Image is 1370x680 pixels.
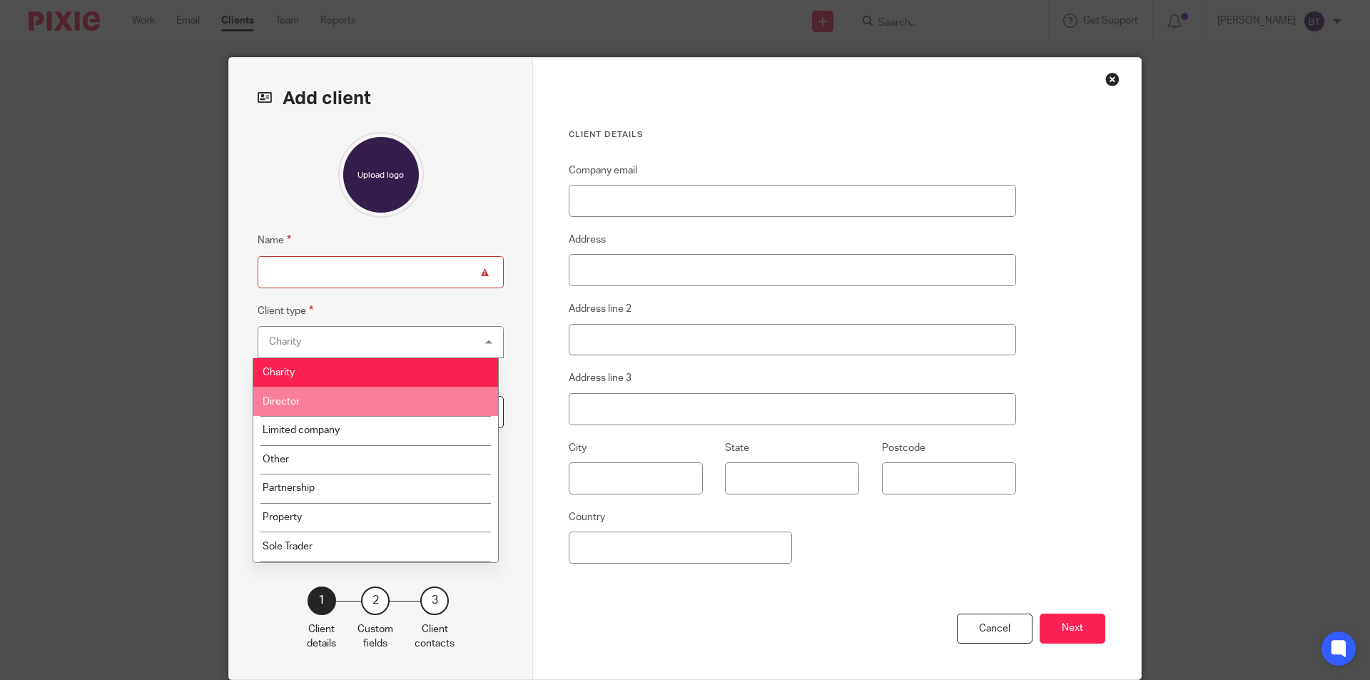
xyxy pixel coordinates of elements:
[1040,614,1105,644] button: Next
[569,163,637,178] label: Company email
[361,587,390,615] div: 2
[1105,72,1120,86] div: Close this dialog window
[258,232,291,248] label: Name
[569,441,587,455] label: City
[569,302,631,316] label: Address line 2
[357,622,393,651] p: Custom fields
[308,587,336,615] div: 1
[263,367,295,377] span: Charity
[569,233,606,247] label: Address
[263,455,289,465] span: Other
[420,587,449,615] div: 3
[957,614,1032,644] div: Cancel
[569,371,631,385] label: Address line 3
[415,622,455,651] p: Client contacts
[882,441,925,455] label: Postcode
[263,542,313,552] span: Sole Trader
[258,303,313,319] label: Client type
[263,425,340,435] span: Limited company
[263,397,300,407] span: Director
[258,86,504,111] h2: Add client
[725,441,749,455] label: State
[307,622,336,651] p: Client details
[263,512,302,522] span: Property
[569,129,1016,141] h3: Client details
[269,337,301,347] div: Charity
[569,510,605,524] label: Country
[263,483,315,493] span: Partnership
